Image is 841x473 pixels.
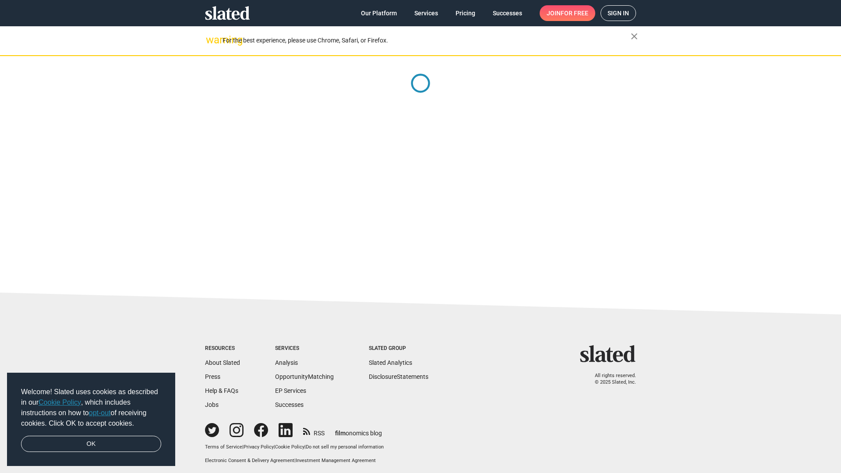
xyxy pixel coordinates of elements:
[206,35,216,45] mat-icon: warning
[89,409,111,417] a: opt-out
[7,373,175,466] div: cookieconsent
[223,35,631,46] div: For the best experience, please use Chrome, Safari, or Firefox.
[414,5,438,21] span: Services
[306,444,384,451] button: Do not sell my personal information
[547,5,588,21] span: Join
[354,5,404,21] a: Our Platform
[275,345,334,352] div: Services
[205,444,242,450] a: Terms of Service
[486,5,529,21] a: Successes
[39,399,81,406] a: Cookie Policy
[561,5,588,21] span: for free
[205,345,240,352] div: Resources
[629,31,640,42] mat-icon: close
[274,444,275,450] span: |
[275,387,306,394] a: EP Services
[303,424,325,438] a: RSS
[275,401,304,408] a: Successes
[205,387,238,394] a: Help & FAQs
[205,359,240,366] a: About Slated
[275,444,304,450] a: Cookie Policy
[275,359,298,366] a: Analysis
[242,444,244,450] span: |
[361,5,397,21] span: Our Platform
[601,5,636,21] a: Sign in
[369,373,428,380] a: DisclosureStatements
[456,5,475,21] span: Pricing
[407,5,445,21] a: Services
[296,458,376,463] a: Investment Management Agreement
[608,6,629,21] span: Sign in
[205,458,294,463] a: Electronic Consent & Delivery Agreement
[205,401,219,408] a: Jobs
[21,436,161,452] a: dismiss cookie message
[244,444,274,450] a: Privacy Policy
[369,345,428,352] div: Slated Group
[205,373,220,380] a: Press
[586,373,636,385] p: All rights reserved. © 2025 Slated, Inc.
[540,5,595,21] a: Joinfor free
[275,373,334,380] a: OpportunityMatching
[369,359,412,366] a: Slated Analytics
[449,5,482,21] a: Pricing
[493,5,522,21] span: Successes
[335,422,382,438] a: filmonomics blog
[335,430,346,437] span: film
[304,444,306,450] span: |
[21,387,161,429] span: Welcome! Slated uses cookies as described in our , which includes instructions on how to of recei...
[294,458,296,463] span: |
